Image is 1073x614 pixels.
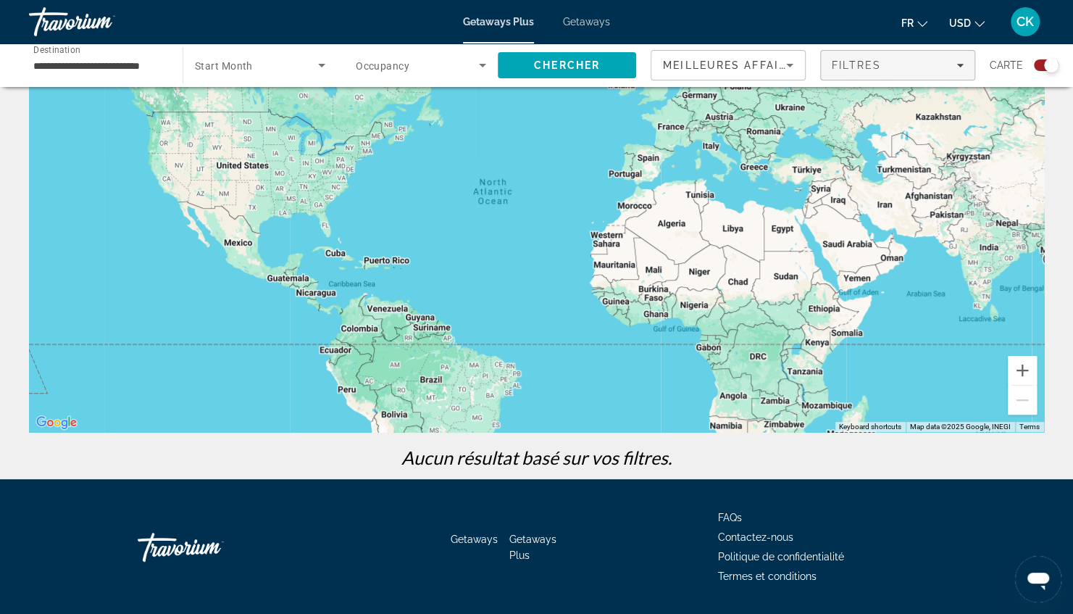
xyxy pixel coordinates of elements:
[949,17,971,29] span: USD
[498,52,636,78] button: Search
[29,3,174,41] a: Travorium
[718,512,742,523] a: FAQs
[910,423,1011,431] span: Map data ©2025 Google, INEGI
[33,413,80,432] a: Open this area in Google Maps (opens a new window)
[356,60,409,72] span: Occupancy
[718,531,793,543] a: Contactez-nous
[563,16,610,28] a: Getaways
[901,17,914,29] span: fr
[839,422,901,432] button: Keyboard shortcuts
[1008,386,1037,415] button: Zoom out
[1019,423,1040,431] a: Terms (opens in new tab)
[1006,7,1044,37] button: User Menu
[820,50,975,80] button: Filters
[718,551,844,563] a: Politique de confidentialité
[663,59,802,71] span: Meilleures affaires
[195,60,253,72] span: Start Month
[718,571,817,582] a: Termes et conditions
[33,44,80,54] span: Destination
[901,12,927,33] button: Change language
[138,526,283,569] a: Go Home
[509,534,556,561] a: Getaways Plus
[463,16,534,28] a: Getaways Plus
[1008,356,1037,385] button: Zoom in
[33,413,80,432] img: Google
[1016,14,1034,29] span: CK
[663,57,793,74] mat-select: Sort by
[990,55,1023,75] span: Carte
[832,59,881,71] span: Filtres
[451,534,498,545] a: Getaways
[949,12,985,33] button: Change currency
[22,447,1051,468] p: Aucun résultat basé sur vos filtres.
[1015,556,1061,602] iframe: Button to launch messaging window
[33,57,164,75] input: Select destination
[534,59,600,71] span: Chercher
